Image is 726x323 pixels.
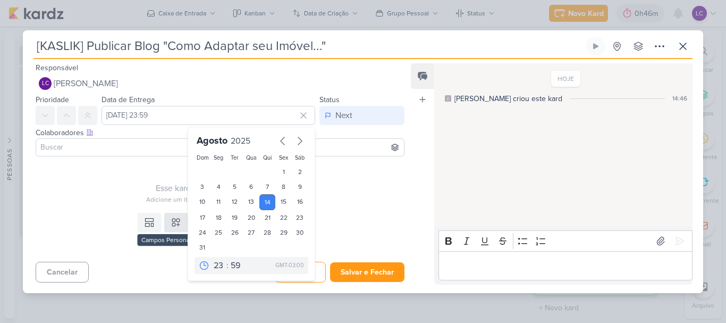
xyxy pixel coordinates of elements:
div: 14:46 [672,94,687,103]
input: Kard Sem Título [33,37,584,56]
div: 14 [259,194,276,210]
div: 28 [259,225,276,240]
div: Next [335,109,352,122]
div: 1 [275,164,292,179]
span: [PERSON_NAME] [54,77,118,90]
span: 2025 [231,136,250,146]
button: Next [319,106,404,125]
div: 29 [275,225,292,240]
div: 18 [210,210,227,225]
div: 12 [227,194,243,210]
div: 6 [243,179,259,194]
div: 19 [227,210,243,225]
div: Adicione um item abaixo ou selecione um template [36,195,404,204]
div: 4 [210,179,227,194]
div: Campos Personalizados [137,234,214,246]
div: Sex [277,154,290,162]
div: 30 [292,225,308,240]
div: 17 [195,210,211,225]
label: Prioridade [36,95,69,104]
label: Responsável [36,63,78,72]
div: 2 [292,164,308,179]
label: Status [319,95,340,104]
button: LC [PERSON_NAME] [36,74,404,93]
div: Seg [213,154,225,162]
div: Qui [261,154,274,162]
div: Editor toolbar [438,230,693,251]
p: LC [42,81,49,87]
div: 5 [227,179,243,194]
div: Editor editing area: main [438,251,693,280]
div: 23 [292,210,308,225]
div: Sáb [294,154,306,162]
div: 21 [259,210,276,225]
span: Agosto [197,135,227,146]
div: 20 [243,210,259,225]
button: Salvar e Fechar [330,262,404,282]
div: [PERSON_NAME] criou este kard [454,93,562,104]
div: 31 [195,240,211,255]
div: Dom [197,154,209,162]
div: 8 [275,179,292,194]
div: Colaboradores [36,127,404,138]
div: 24 [195,225,211,240]
div: 26 [227,225,243,240]
div: Qua [245,154,257,162]
div: 13 [243,194,259,210]
div: 27 [243,225,259,240]
div: 3 [195,179,211,194]
input: Buscar [38,141,402,154]
div: 16 [292,194,308,210]
div: 22 [275,210,292,225]
input: Select a date [102,106,315,125]
div: 11 [210,194,227,210]
div: GMT-03:00 [275,261,304,270]
div: 25 [210,225,227,240]
div: 10 [195,194,211,210]
div: : [226,259,229,272]
label: Data de Entrega [102,95,155,104]
div: 15 [275,194,292,210]
div: Ligar relógio [592,42,600,51]
div: 7 [259,179,276,194]
div: Ter [229,154,241,162]
div: Esse kard não possui nenhum item [36,182,404,195]
div: 9 [292,179,308,194]
div: Laís Costa [39,77,52,90]
button: Cancelar [36,262,89,283]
